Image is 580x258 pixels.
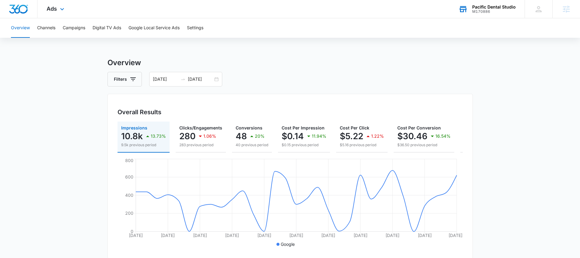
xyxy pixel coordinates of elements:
div: account id [472,9,516,14]
p: $36.50 previous period [397,142,451,148]
tspan: [DATE] [289,233,303,238]
tspan: 200 [125,210,133,216]
p: 20% [255,134,265,138]
span: Cost Per Click [340,125,369,130]
p: 10.8k [121,131,143,141]
tspan: 400 [125,193,133,198]
span: to [181,77,185,82]
button: Filters [107,72,142,87]
button: Settings [187,18,203,38]
tspan: [DATE] [448,233,462,238]
p: $5.22 [340,131,363,141]
span: Clicks/Engagements [179,125,222,130]
p: 280 [179,131,195,141]
p: 48 [236,131,247,141]
p: $5.16 previous period [340,142,384,148]
tspan: 0 [131,229,133,234]
p: $0.15 previous period [282,142,326,148]
p: $30.46 [397,131,427,141]
input: End date [188,76,213,83]
span: Impressions [121,125,147,130]
button: Campaigns [63,18,85,38]
p: 283 previous period [179,142,222,148]
tspan: [DATE] [385,233,399,238]
tspan: [DATE] [417,233,431,238]
p: 11.94% [312,134,326,138]
input: Start date [153,76,178,83]
p: 1.06% [203,134,216,138]
span: Conversions [236,125,262,130]
span: Cost Per Conversion [397,125,441,130]
p: 16.54% [435,134,451,138]
button: Overview [11,18,30,38]
tspan: [DATE] [257,233,271,238]
div: account name [472,5,516,9]
p: $0.14 [282,131,304,141]
p: 40 previous period [236,142,268,148]
p: 1.22% [371,134,384,138]
tspan: 600 [125,174,133,179]
span: swap-right [181,77,185,82]
span: Cost Per Impression [282,125,325,130]
tspan: [DATE] [193,233,207,238]
button: Channels [37,18,55,38]
tspan: 800 [125,158,133,163]
tspan: [DATE] [321,233,335,238]
tspan: [DATE] [129,233,143,238]
p: Google [281,241,295,247]
p: 9.5k previous period [121,142,166,148]
h3: Overview [107,57,473,68]
tspan: [DATE] [225,233,239,238]
tspan: [DATE] [353,233,367,238]
h3: Overall Results [118,108,161,117]
button: Google Local Service Ads [128,18,180,38]
p: 13.73% [151,134,166,138]
button: Digital TV Ads [93,18,121,38]
span: Ads [47,5,57,12]
tspan: [DATE] [161,233,175,238]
